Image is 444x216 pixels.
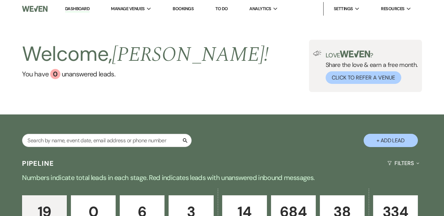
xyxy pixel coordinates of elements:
h2: Welcome, [22,40,269,69]
span: Settings [334,5,353,12]
span: Manage Venues [111,5,144,12]
span: Resources [381,5,404,12]
img: weven-logo-green.svg [340,51,370,57]
a: You have 0 unanswered leads. [22,69,269,79]
a: Bookings [173,6,194,12]
button: Click to Refer a Venue [326,71,401,84]
a: To Do [215,6,228,12]
img: Weven Logo [22,2,47,16]
div: Share the love & earn a free month. [322,51,418,84]
button: Filters [385,154,422,172]
h3: Pipeline [22,159,54,168]
span: [PERSON_NAME] ! [112,39,269,70]
button: + Add Lead [364,134,418,147]
a: Dashboard [65,6,90,12]
div: 0 [50,69,60,79]
span: Analytics [249,5,271,12]
input: Search by name, event date, email address or phone number [22,134,192,147]
p: Love ? [326,51,418,58]
img: loud-speaker-illustration.svg [313,51,322,56]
